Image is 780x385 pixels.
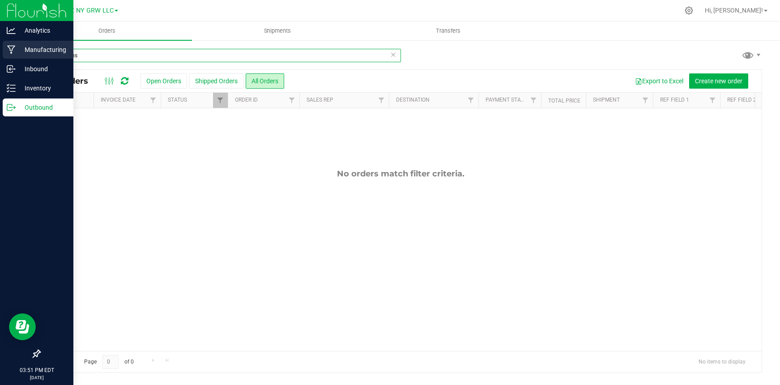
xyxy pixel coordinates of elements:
[705,93,720,108] a: Filter
[593,97,620,103] a: Shipment
[660,97,689,103] a: Ref Field 1
[16,64,69,74] p: Inbound
[213,93,228,108] a: Filter
[285,93,299,108] a: Filter
[39,49,401,62] input: Search Order ID, Destination, Customer PO...
[526,93,541,108] a: Filter
[168,97,187,103] a: Status
[235,97,258,103] a: Order ID
[64,7,114,14] span: ZIZ NY GRW LLC
[21,21,192,40] a: Orders
[16,83,69,94] p: Inventory
[7,103,16,112] inline-svg: Outbound
[7,45,16,54] inline-svg: Manufacturing
[629,73,689,89] button: Export to Excel
[374,93,389,108] a: Filter
[192,21,362,40] a: Shipments
[246,73,284,89] button: All Orders
[695,77,742,85] span: Create new order
[363,21,533,40] a: Transfers
[141,73,187,89] button: Open Orders
[252,27,303,35] span: Shipments
[548,98,580,104] a: Total Price
[7,26,16,35] inline-svg: Analytics
[16,44,69,55] p: Manufacturing
[16,102,69,113] p: Outbound
[396,97,430,103] a: Destination
[4,366,69,374] p: 03:51 PM EDT
[86,27,128,35] span: Orders
[9,313,36,340] iframe: Resource center
[307,97,333,103] a: Sales Rep
[390,49,396,60] span: Clear
[16,25,69,36] p: Analytics
[691,355,753,368] span: No items to display
[189,73,243,89] button: Shipped Orders
[424,27,473,35] span: Transfers
[683,6,695,15] div: Manage settings
[101,97,136,103] a: Invoice Date
[705,7,763,14] span: Hi, [PERSON_NAME]!
[40,169,762,179] div: No orders match filter criteria.
[77,355,141,369] span: Page of 0
[486,97,530,103] a: Payment Status
[146,93,161,108] a: Filter
[4,374,69,381] p: [DATE]
[689,73,748,89] button: Create new order
[638,93,653,108] a: Filter
[7,64,16,73] inline-svg: Inbound
[464,93,478,108] a: Filter
[727,97,756,103] a: Ref Field 2
[7,84,16,93] inline-svg: Inventory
